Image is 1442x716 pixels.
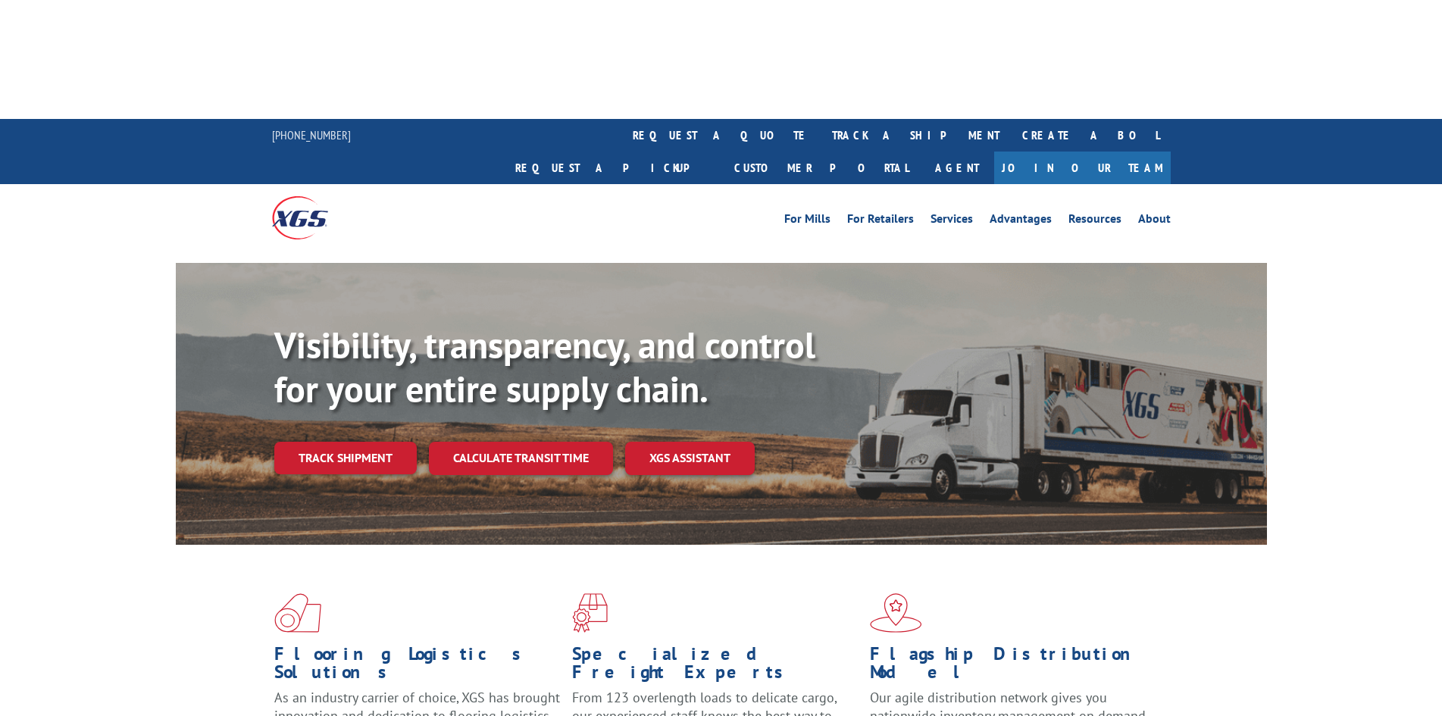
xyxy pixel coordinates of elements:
a: [PHONE_NUMBER] [272,127,351,142]
a: request a quote [621,119,821,152]
a: Resources [1068,213,1121,230]
img: xgs-icon-total-supply-chain-intelligence-red [274,593,321,633]
a: Customer Portal [723,152,920,184]
a: About [1138,213,1171,230]
img: xgs-icon-focused-on-flooring-red [572,593,608,633]
a: Advantages [990,213,1052,230]
b: Visibility, transparency, and control for your entire supply chain. [274,321,815,412]
a: Create a BOL [1011,119,1171,152]
a: Join Our Team [994,152,1171,184]
h1: Flagship Distribution Model [870,645,1156,689]
a: Services [931,213,973,230]
a: Calculate transit time [429,442,613,474]
h1: Specialized Freight Experts [572,645,859,689]
a: For Retailers [847,213,914,230]
a: Agent [920,152,994,184]
img: xgs-icon-flagship-distribution-model-red [870,593,922,633]
a: Request a pickup [504,152,723,184]
a: track a shipment [821,119,1011,152]
a: Track shipment [274,442,417,474]
h1: Flooring Logistics Solutions [274,645,561,689]
a: XGS ASSISTANT [625,442,755,474]
a: For Mills [784,213,830,230]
